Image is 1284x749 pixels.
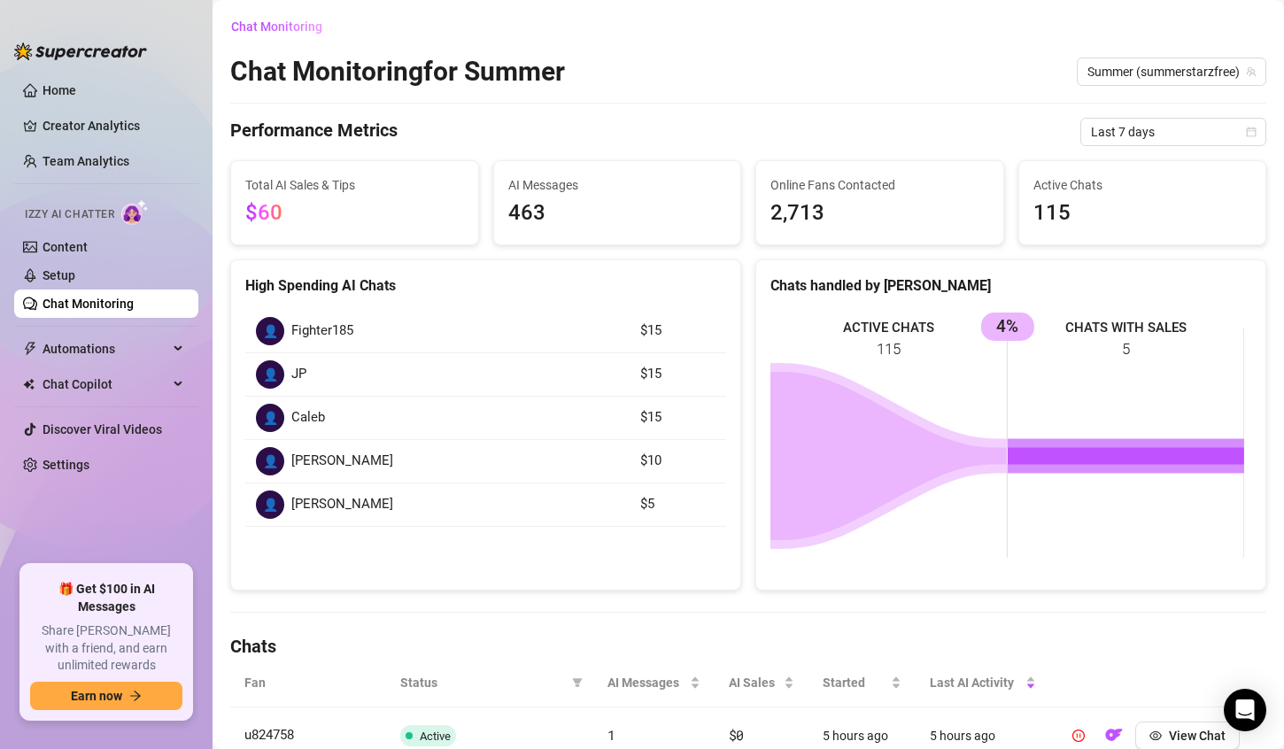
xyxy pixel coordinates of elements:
[1169,729,1226,743] span: View Chat
[1100,732,1128,746] a: OF
[25,206,114,223] span: Izzy AI Chatter
[291,494,393,515] span: [PERSON_NAME]
[607,673,686,692] span: AI Messages
[808,659,916,707] th: Started
[256,447,284,475] div: 👤
[291,407,325,429] span: Caleb
[23,342,37,356] span: thunderbolt
[230,12,336,41] button: Chat Monitoring
[71,689,122,703] span: Earn now
[231,19,322,34] span: Chat Monitoring
[1149,730,1162,742] span: eye
[43,422,162,436] a: Discover Viral Videos
[256,404,284,432] div: 👤
[43,83,76,97] a: Home
[1033,175,1252,195] span: Active Chats
[508,197,727,230] span: 463
[1091,119,1256,145] span: Last 7 days
[1224,689,1266,731] div: Open Intercom Messenger
[607,726,615,744] span: 1
[400,673,565,692] span: Status
[593,659,715,707] th: AI Messages
[129,690,142,702] span: arrow-right
[729,726,744,744] span: $0
[770,175,989,195] span: Online Fans Contacted
[1105,726,1123,744] img: OF
[43,240,88,254] a: Content
[823,673,887,692] span: Started
[230,118,398,146] h4: Performance Metrics
[43,335,168,363] span: Automations
[729,673,780,692] span: AI Sales
[245,274,726,297] div: High Spending AI Chats
[43,297,134,311] a: Chat Monitoring
[43,154,129,168] a: Team Analytics
[640,364,715,385] article: $15
[245,175,464,195] span: Total AI Sales & Tips
[1246,127,1257,137] span: calendar
[43,458,89,472] a: Settings
[43,268,75,282] a: Setup
[256,360,284,389] div: 👤
[640,451,715,472] article: $10
[420,730,451,743] span: Active
[770,197,989,230] span: 2,713
[1246,66,1257,77] span: team
[23,378,35,390] img: Chat Copilot
[916,659,1050,707] th: Last AI Activity
[508,175,727,195] span: AI Messages
[930,673,1022,692] span: Last AI Activity
[256,490,284,519] div: 👤
[245,200,282,225] span: $60
[121,199,149,225] img: AI Chatter
[291,451,393,472] span: [PERSON_NAME]
[291,364,306,385] span: JP
[30,581,182,615] span: 🎁 Get $100 in AI Messages
[640,494,715,515] article: $5
[43,112,184,140] a: Creator Analytics
[1072,730,1085,742] span: pause-circle
[244,727,294,743] span: u824758
[30,622,182,675] span: Share [PERSON_NAME] with a friend, and earn unlimited rewards
[572,677,583,688] span: filter
[291,320,353,342] span: Fighter185
[640,407,715,429] article: $15
[230,659,386,707] th: Fan
[30,682,182,710] button: Earn nowarrow-right
[14,42,147,60] img: logo-BBDzfeDw.svg
[230,55,565,89] h2: Chat Monitoring for Summer
[230,634,1266,659] h4: Chats
[43,370,168,398] span: Chat Copilot
[569,669,586,696] span: filter
[256,317,284,345] div: 👤
[715,659,808,707] th: AI Sales
[1087,58,1256,85] span: Summer (summerstarzfree)
[640,320,715,342] article: $15
[770,274,1251,297] div: Chats handled by [PERSON_NAME]
[1033,197,1252,230] span: 115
